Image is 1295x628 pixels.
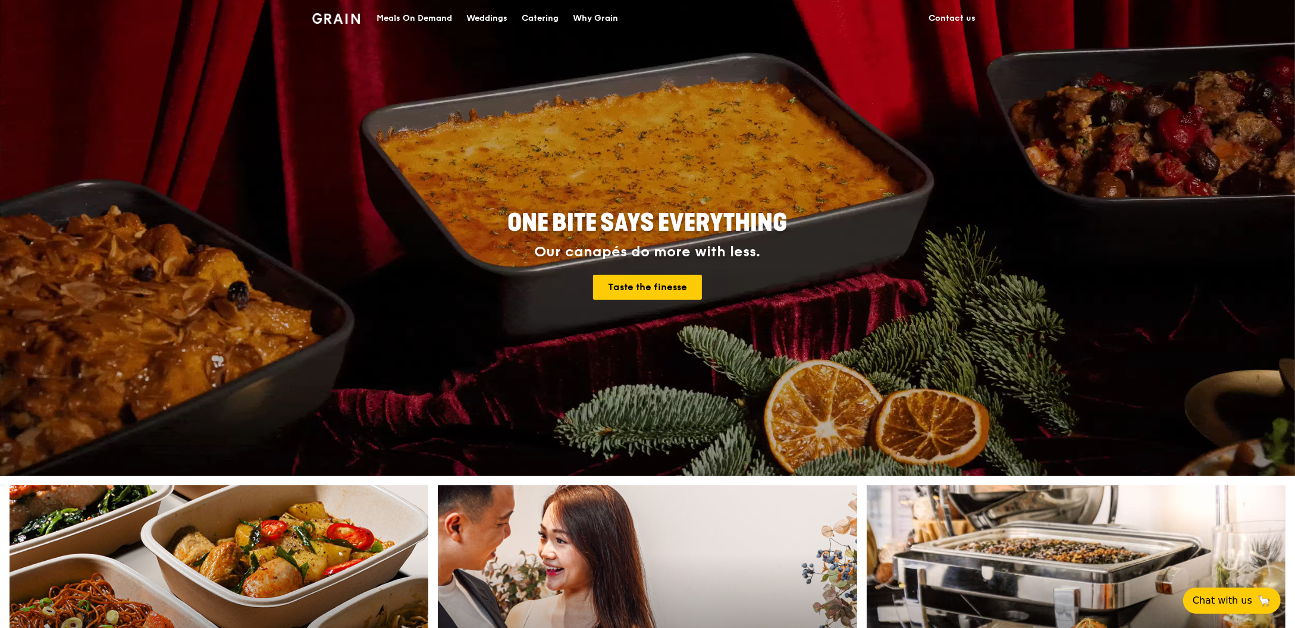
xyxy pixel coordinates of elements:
[515,1,566,36] a: Catering
[466,1,507,36] div: Weddings
[593,275,702,300] a: Taste the finesse
[573,1,618,36] div: Why Grain
[566,1,625,36] a: Why Grain
[312,13,360,24] img: Grain
[1193,594,1252,608] span: Chat with us
[1257,594,1271,608] span: 🦙
[377,1,452,36] div: Meals On Demand
[522,1,559,36] div: Catering
[459,1,515,36] a: Weddings
[434,244,862,260] div: Our canapés do more with less.
[1183,588,1281,614] button: Chat with us🦙
[922,1,983,36] a: Contact us
[508,209,788,237] span: ONE BITE SAYS EVERYTHING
